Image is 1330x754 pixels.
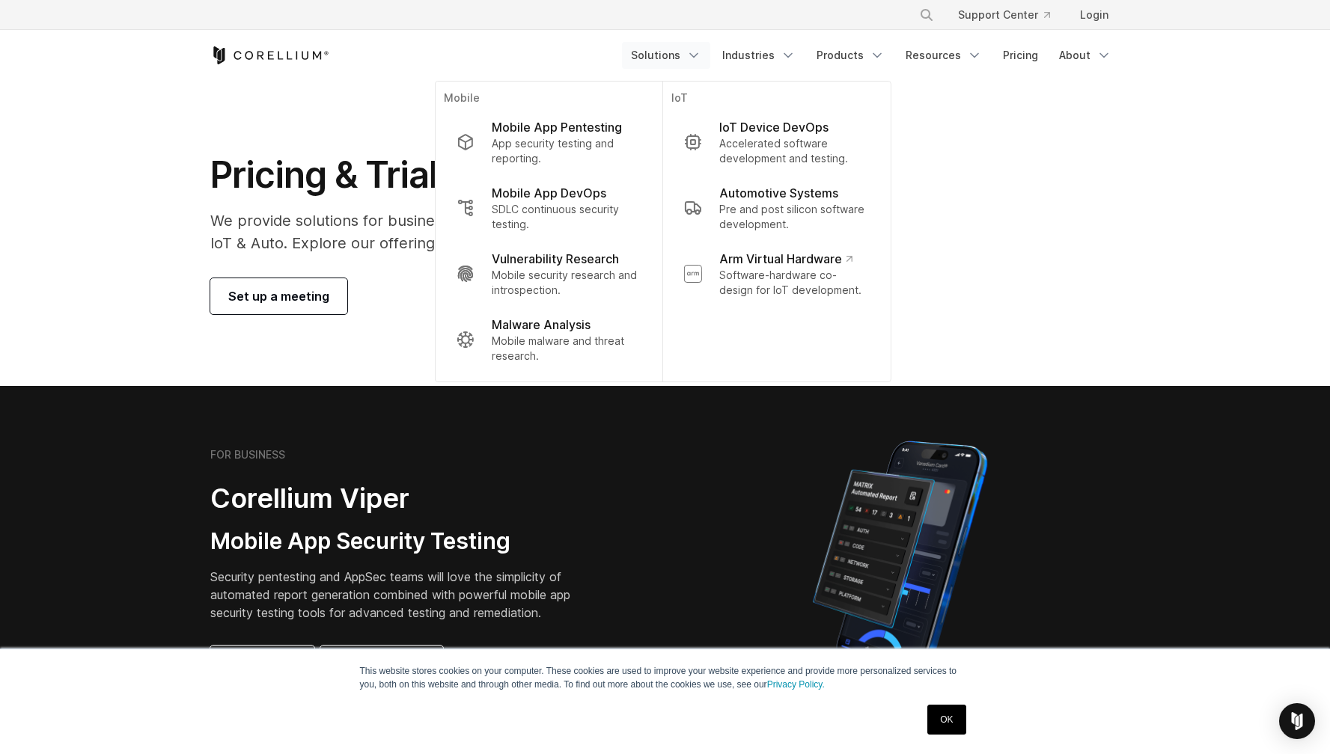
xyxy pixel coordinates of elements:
a: Mobile App Pentesting App security testing and reporting. [444,109,653,175]
a: IoT Device DevOps Accelerated software development and testing. [671,109,881,175]
a: OK [927,705,966,735]
p: Vulnerability Research [492,250,619,268]
a: Corellium Home [210,46,329,64]
p: Mobile malware and threat research. [492,334,641,364]
a: Arm Virtual Hardware Software-hardware co-design for IoT development. [671,241,881,307]
a: Automotive Systems Pre and post silicon software development. [671,175,881,241]
p: SDLC continuous security testing. [492,202,641,232]
p: We provide solutions for businesses, research teams, community individuals, and IoT & Auto. Explo... [210,209,807,254]
a: About [1050,42,1120,69]
a: Malware Analysis Mobile malware and threat research. [444,307,653,373]
p: IoT [671,91,881,109]
h1: Pricing & Trials [210,153,807,197]
p: App security testing and reporting. [492,136,641,166]
p: Mobile App Pentesting [492,118,622,136]
a: Products [808,42,894,69]
p: Arm Virtual Hardware [719,250,852,268]
a: Login [1068,1,1120,28]
h3: Mobile App Security Testing [210,527,594,556]
div: Navigation Menu [622,42,1120,69]
div: Open Intercom Messenger [1279,703,1315,739]
button: Search [913,1,940,28]
p: Malware Analysis [492,316,591,334]
a: Industries [713,42,805,69]
p: Accelerated software development and testing. [719,136,869,166]
p: Mobile [444,91,653,109]
p: Mobile security research and introspection. [492,268,641,298]
a: Privacy Policy. [767,679,825,690]
h6: FOR BUSINESS [210,448,285,462]
a: Pricing [994,42,1047,69]
h2: Corellium Viper [210,482,594,515]
a: Request a trial [320,646,443,681]
a: Vulnerability Research Mobile security research and introspection. [444,241,653,307]
p: Automotive Systems [719,184,838,202]
p: Pre and post silicon software development. [719,202,869,232]
div: Navigation Menu [901,1,1120,28]
img: Corellium MATRIX automated report on iPhone showing app vulnerability test results across securit... [787,434,1013,696]
a: Learn more [210,646,314,681]
a: Set up a meeting [210,278,347,314]
p: Software-hardware co-design for IoT development. [719,268,869,298]
p: This website stores cookies on your computer. These cookies are used to improve your website expe... [360,664,971,691]
span: Set up a meeting [228,287,329,305]
p: Security pentesting and AppSec teams will love the simplicity of automated report generation comb... [210,568,594,622]
p: Mobile App DevOps [492,184,606,202]
a: Resources [897,42,991,69]
p: IoT Device DevOps [719,118,829,136]
a: Solutions [622,42,710,69]
a: Support Center [946,1,1062,28]
a: Mobile App DevOps SDLC continuous security testing. [444,175,653,241]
